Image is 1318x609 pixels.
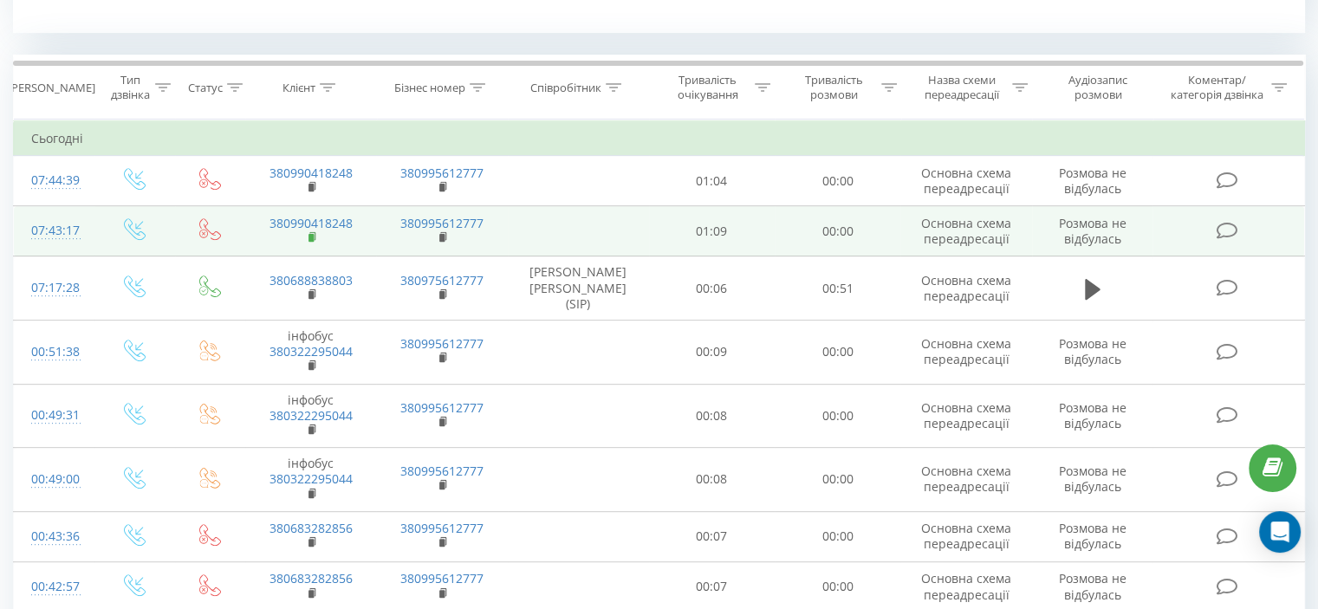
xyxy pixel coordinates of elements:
[649,206,775,256] td: 01:09
[31,520,77,554] div: 00:43:36
[1259,511,1301,553] div: Open Intercom Messenger
[1059,335,1126,367] span: Розмова не відбулась
[31,398,77,432] div: 00:49:31
[665,73,751,102] div: Тривалість очікування
[1059,215,1126,247] span: Розмова не відбулась
[1059,520,1126,552] span: Розмова не відбулась
[269,215,353,231] a: 380990418248
[900,321,1031,385] td: Основна схема переадресації
[649,256,775,321] td: 00:06
[1165,73,1267,102] div: Коментар/категорія дзвінка
[269,470,353,487] a: 380322295044
[508,256,649,321] td: [PERSON_NAME] [PERSON_NAME] (SIP)
[530,81,601,95] div: Співробітник
[269,407,353,424] a: 380322295044
[269,343,353,360] a: 380322295044
[775,384,900,448] td: 00:00
[109,73,150,102] div: Тип дзвінка
[31,271,77,305] div: 07:17:28
[400,165,484,181] a: 380995612777
[400,399,484,416] a: 380995612777
[31,570,77,604] div: 00:42:57
[245,448,376,512] td: інфобус
[400,335,484,352] a: 380995612777
[188,81,223,95] div: Статус
[900,256,1031,321] td: Основна схема переадресації
[649,384,775,448] td: 00:08
[269,520,353,536] a: 380683282856
[1059,399,1126,431] span: Розмова не відбулась
[649,511,775,561] td: 00:07
[269,165,353,181] a: 380990418248
[31,335,77,369] div: 00:51:38
[269,570,353,586] a: 380683282856
[400,520,484,536] a: 380995612777
[1059,463,1126,495] span: Розмова не відбулась
[400,215,484,231] a: 380995612777
[900,156,1031,206] td: Основна схема переадресації
[900,206,1031,256] td: Основна схема переадресації
[31,164,77,198] div: 07:44:39
[1059,165,1126,197] span: Розмова не відбулась
[775,206,900,256] td: 00:00
[245,384,376,448] td: інфобус
[14,121,1305,156] td: Сьогодні
[900,384,1031,448] td: Основна схема переадресації
[900,448,1031,512] td: Основна схема переадресації
[400,272,484,288] a: 380975612777
[775,511,900,561] td: 00:00
[775,156,900,206] td: 00:00
[790,73,877,102] div: Тривалість розмови
[1059,570,1126,602] span: Розмова не відбулась
[245,321,376,385] td: інфобус
[269,272,353,288] a: 380688838803
[1048,73,1149,102] div: Аудіозапис розмови
[775,448,900,512] td: 00:00
[900,511,1031,561] td: Основна схема переадресації
[649,321,775,385] td: 00:09
[775,256,900,321] td: 00:51
[400,570,484,586] a: 380995612777
[917,73,1008,102] div: Назва схеми переадресації
[775,321,900,385] td: 00:00
[31,214,77,248] div: 07:43:17
[8,81,95,95] div: [PERSON_NAME]
[649,448,775,512] td: 00:08
[394,81,465,95] div: Бізнес номер
[282,81,315,95] div: Клієнт
[31,463,77,496] div: 00:49:00
[649,156,775,206] td: 01:04
[400,463,484,479] a: 380995612777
